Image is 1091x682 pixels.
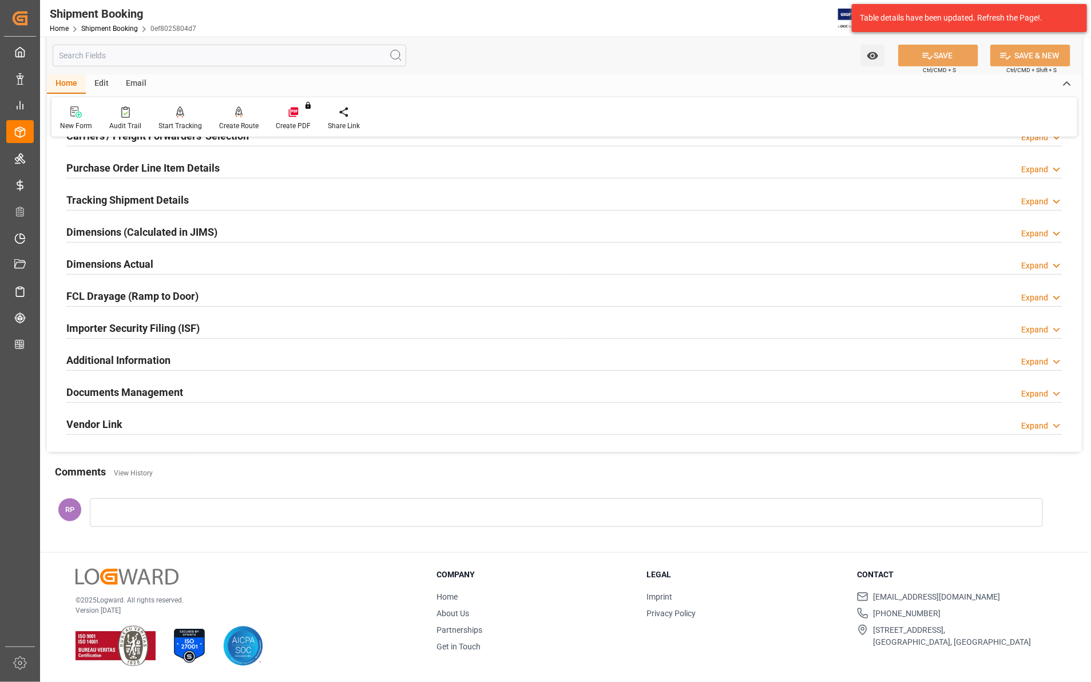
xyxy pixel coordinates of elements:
[873,608,941,620] span: [PHONE_NUMBER]
[437,592,458,601] a: Home
[66,256,153,272] h2: Dimensions Actual
[1021,388,1048,400] div: Expand
[860,12,1070,24] div: Table details have been updated. Refresh the Page!.
[647,592,673,601] a: Imprint
[55,464,106,479] h2: Comments
[66,160,220,176] h2: Purchase Order Line Item Details
[647,609,696,618] a: Privacy Policy
[169,626,209,666] img: ISO 27001 Certification
[328,121,360,131] div: Share Link
[1021,164,1048,176] div: Expand
[437,609,469,618] a: About Us
[86,74,117,94] div: Edit
[1006,66,1057,74] span: Ctrl/CMD + Shift + S
[81,25,138,33] a: Shipment Booking
[1021,420,1048,432] div: Expand
[158,121,202,131] div: Start Tracking
[923,66,956,74] span: Ctrl/CMD + S
[66,192,189,208] h2: Tracking Shipment Details
[66,320,200,336] h2: Importer Security Filing (ISF)
[47,74,86,94] div: Home
[1021,228,1048,240] div: Expand
[1021,292,1048,304] div: Expand
[76,605,408,616] p: Version [DATE]
[647,569,843,581] h3: Legal
[76,595,408,605] p: © 2025 Logward. All rights reserved.
[873,591,1000,603] span: [EMAIL_ADDRESS][DOMAIN_NAME]
[898,45,978,66] button: SAVE
[109,121,141,131] div: Audit Trail
[1021,132,1048,144] div: Expand
[60,121,92,131] div: New Form
[1021,260,1048,272] div: Expand
[76,626,156,666] img: ISO 9001 & ISO 14001 Certification
[223,626,263,666] img: AICPA SOC
[50,5,196,22] div: Shipment Booking
[1021,324,1048,336] div: Expand
[66,417,122,432] h2: Vendor Link
[66,288,199,304] h2: FCL Drayage (Ramp to Door)
[65,505,74,514] span: RP
[437,569,633,581] h3: Company
[861,45,884,66] button: open menu
[437,642,481,651] a: Get in Touch
[219,121,259,131] div: Create Route
[1021,356,1048,368] div: Expand
[66,224,217,240] h2: Dimensions (Calculated in JIMS)
[857,569,1053,581] h3: Contact
[50,25,69,33] a: Home
[437,625,482,635] a: Partnerships
[117,74,155,94] div: Email
[66,352,170,368] h2: Additional Information
[114,469,153,477] a: View History
[990,45,1070,66] button: SAVE & NEW
[838,9,878,29] img: Exertis%20JAM%20-%20Email%20Logo.jpg_1722504956.jpg
[53,45,406,66] input: Search Fields
[1021,196,1048,208] div: Expand
[66,384,183,400] h2: Documents Management
[873,624,1031,648] span: [STREET_ADDRESS], [GEOGRAPHIC_DATA], [GEOGRAPHIC_DATA]
[76,569,178,585] img: Logward Logo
